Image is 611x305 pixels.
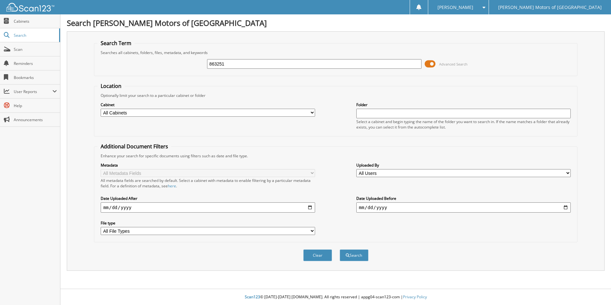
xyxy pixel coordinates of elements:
[60,289,611,305] div: © [DATE]-[DATE] [DOMAIN_NAME]. All rights reserved | appg04-scan123-com |
[14,117,57,122] span: Announcements
[245,294,260,300] span: Scan123
[101,202,315,213] input: start
[14,47,57,52] span: Scan
[356,102,571,107] label: Folder
[403,294,427,300] a: Privacy Policy
[579,274,611,305] iframe: Chat Widget
[356,119,571,130] div: Select a cabinet and begin typing the name of the folder you want to search in. If the name match...
[14,19,57,24] span: Cabinets
[340,249,368,261] button: Search
[101,178,315,189] div: All metadata fields are searched by default. Select a cabinet with metadata to enable filtering b...
[101,162,315,168] label: Metadata
[439,62,468,66] span: Advanced Search
[6,3,54,12] img: scan123-logo-white.svg
[437,5,473,9] span: [PERSON_NAME]
[97,93,574,98] div: Optionally limit your search to a particular cabinet or folder
[356,196,571,201] label: Date Uploaded Before
[97,153,574,159] div: Enhance your search for specific documents using filters such as date and file type.
[498,5,602,9] span: [PERSON_NAME] Motors of [GEOGRAPHIC_DATA]
[101,220,315,226] label: File type
[101,102,315,107] label: Cabinet
[97,50,574,55] div: Searches all cabinets, folders, files, metadata, and keywords
[303,249,332,261] button: Clear
[101,196,315,201] label: Date Uploaded After
[14,33,56,38] span: Search
[168,183,176,189] a: here
[356,162,571,168] label: Uploaded By
[97,82,125,90] legend: Location
[14,61,57,66] span: Reminders
[97,143,171,150] legend: Additional Document Filters
[356,202,571,213] input: end
[67,18,605,28] h1: Search [PERSON_NAME] Motors of [GEOGRAPHIC_DATA]
[97,40,135,47] legend: Search Term
[14,89,52,94] span: User Reports
[14,75,57,80] span: Bookmarks
[14,103,57,108] span: Help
